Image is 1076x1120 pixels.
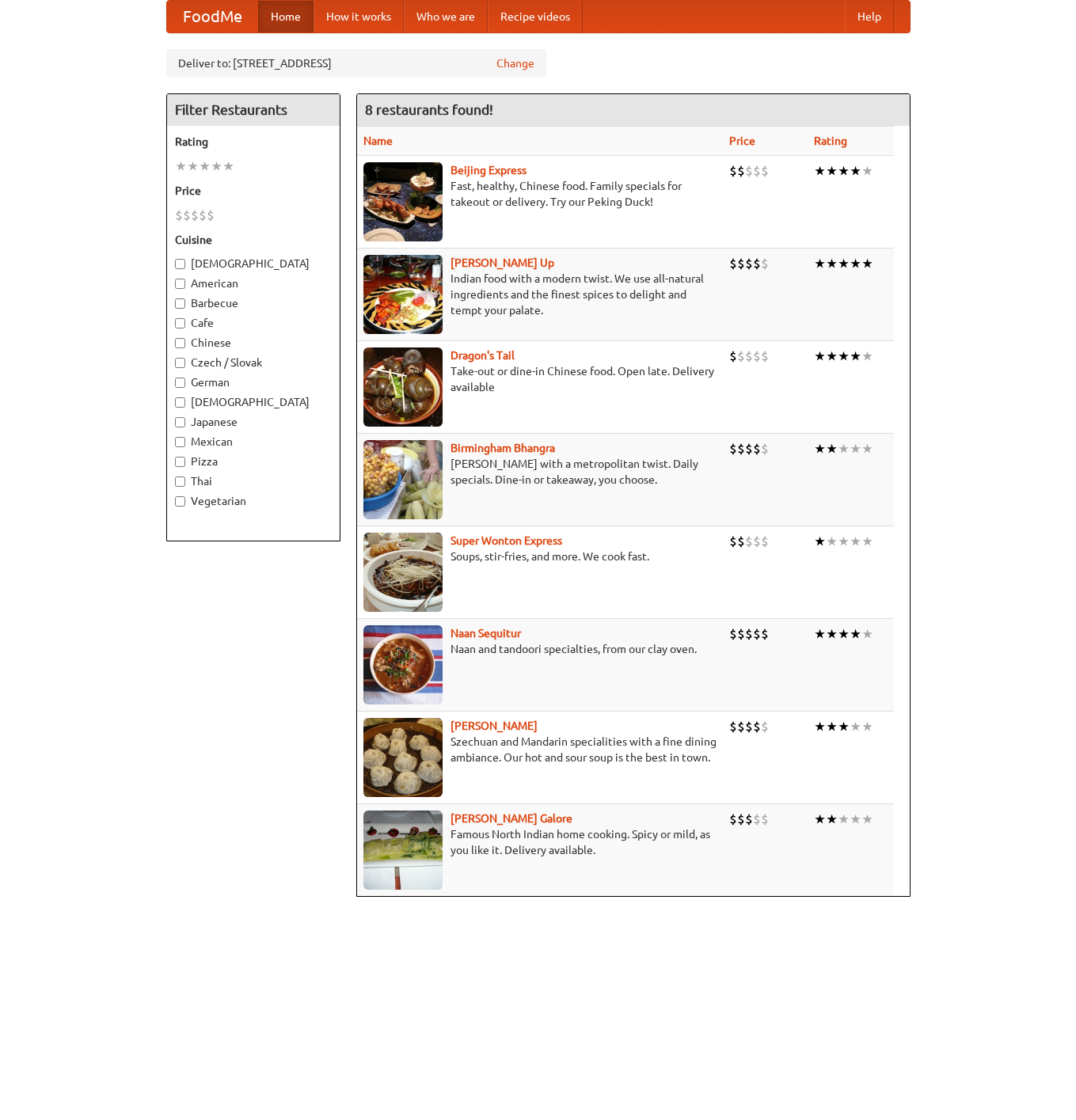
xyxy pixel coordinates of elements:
[753,625,761,643] li: $
[363,718,443,797] img: shandong.jpg
[745,533,753,550] li: $
[814,255,826,272] li: ★
[363,135,393,147] a: Name
[363,271,717,318] p: Indian food with a modern twist. We use all-natural ingredients and the finest spices to delight ...
[729,135,755,147] a: Price
[451,534,562,547] a: Super Wonton Express
[861,162,873,180] li: ★
[175,454,332,469] label: Pizza
[175,134,332,150] h5: Rating
[838,625,850,643] li: ★
[745,440,753,457] li: $
[175,183,332,199] h5: Price
[861,718,873,735] li: ★
[826,533,838,550] li: ★
[211,158,222,175] li: ★
[729,625,737,643] li: $
[175,298,185,309] input: Barbecue
[175,318,185,328] input: Cafe
[496,55,534,71] a: Change
[826,255,838,272] li: ★
[845,1,894,32] a: Help
[404,1,488,32] a: Who we are
[737,533,745,550] li: $
[850,533,861,550] li: ★
[175,434,332,450] label: Mexican
[850,347,861,365] li: ★
[451,164,527,177] b: Beijing Express
[363,625,443,704] img: naansequitur.jpg
[838,440,850,457] li: ★
[745,162,753,180] li: $
[451,627,521,640] a: Naan Sequitur
[753,440,761,457] li: $
[850,255,861,272] li: ★
[861,255,873,272] li: ★
[729,162,737,180] li: $
[363,549,717,564] p: Soups, stir-fries, and more. We cook fast.
[175,279,185,289] input: American
[175,457,185,467] input: Pizza
[175,315,332,331] label: Cafe
[838,255,850,272] li: ★
[175,496,185,507] input: Vegetarian
[838,162,850,180] li: ★
[826,440,838,457] li: ★
[363,255,443,334] img: curryup.jpg
[838,347,850,365] li: ★
[729,811,737,828] li: $
[838,718,850,735] li: ★
[363,641,717,657] p: Naan and tandoori specialties, from our clay oven.
[175,259,185,269] input: [DEMOGRAPHIC_DATA]
[745,255,753,272] li: $
[166,49,546,78] div: Deliver to: [STREET_ADDRESS]
[737,625,745,643] li: $
[175,256,332,271] label: [DEMOGRAPHIC_DATA]
[451,349,515,362] a: Dragon's Tail
[814,625,826,643] li: ★
[745,625,753,643] li: $
[363,533,443,612] img: superwonton.jpg
[761,533,769,550] li: $
[826,811,838,828] li: ★
[175,158,187,175] li: ★
[175,358,185,368] input: Czech / Slovak
[363,811,443,890] img: currygalore.jpg
[761,811,769,828] li: $
[314,1,404,32] a: How it works
[761,625,769,643] li: $
[737,162,745,180] li: $
[363,162,443,241] img: beijing.jpg
[191,207,199,224] li: $
[729,440,737,457] li: $
[175,397,185,408] input: [DEMOGRAPHIC_DATA]
[814,162,826,180] li: ★
[451,256,554,269] a: [PERSON_NAME] Up
[175,476,185,487] input: Thai
[175,414,332,430] label: Japanese
[737,811,745,828] li: $
[363,456,717,488] p: [PERSON_NAME] with a metropolitan twist. Daily specials. Dine-in or takeaway, you choose.
[861,625,873,643] li: ★
[850,440,861,457] li: ★
[861,440,873,457] li: ★
[761,162,769,180] li: $
[187,158,199,175] li: ★
[175,295,332,311] label: Barbecue
[761,347,769,365] li: $
[737,440,745,457] li: $
[175,394,332,410] label: [DEMOGRAPHIC_DATA]
[814,533,826,550] li: ★
[753,533,761,550] li: $
[451,812,572,825] a: [PERSON_NAME] Galore
[167,94,340,126] h4: Filter Restaurants
[175,355,332,370] label: Czech / Slovak
[737,347,745,365] li: $
[363,347,443,427] img: dragon.jpg
[838,533,850,550] li: ★
[814,718,826,735] li: ★
[363,826,717,858] p: Famous North Indian home cooking. Spicy or mild, as you like it. Delivery available.
[363,178,717,210] p: Fast, healthy, Chinese food. Family specials for takeout or delivery. Try our Peking Duck!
